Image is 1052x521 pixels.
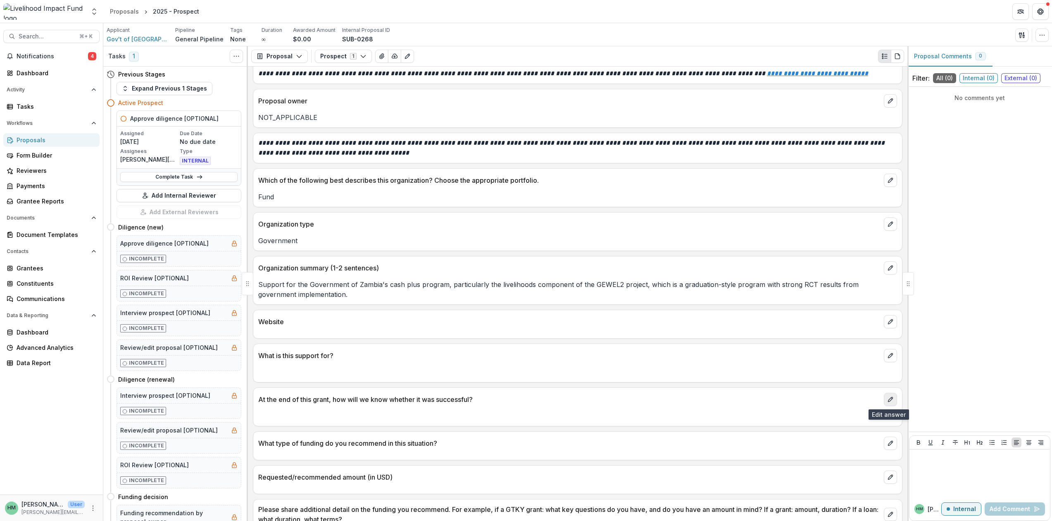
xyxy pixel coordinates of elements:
span: 4 [88,52,96,60]
h5: Approve diligence [OPTIONAL] [130,114,219,123]
span: Search... [19,33,74,40]
a: Proposals [3,133,100,147]
button: Search... [3,30,100,43]
div: Grantee Reports [17,197,93,206]
p: Proposal owner [258,96,881,106]
p: Organization type [258,219,881,229]
button: Italicize [938,437,948,447]
div: Constituents [17,279,93,288]
a: Grantees [3,261,100,275]
a: Proposals [107,5,142,17]
span: Notifications [17,53,88,60]
div: Tasks [17,102,93,111]
button: Notifications4 [3,50,100,63]
button: Align Center [1024,437,1034,447]
button: Expand Previous 1 Stages [117,82,212,95]
a: Dashboard [3,325,100,339]
button: Open Workflows [3,117,100,130]
h5: Review/edit proposal [OPTIONAL] [120,426,218,435]
p: Type [180,148,238,155]
button: Open Activity [3,83,100,96]
button: Open Contacts [3,245,100,258]
button: Strike [950,437,960,447]
span: 0 [979,53,982,59]
button: edit [884,437,897,450]
button: Proposal Comments [907,46,992,67]
p: [PERSON_NAME][EMAIL_ADDRESS][DOMAIN_NAME] [21,509,85,516]
h4: Active Prospect [118,98,163,107]
p: Pipeline [175,26,195,34]
a: Gov't of [GEOGRAPHIC_DATA] [107,35,169,43]
p: [PERSON_NAME] [928,505,941,514]
h5: Interview prospect [OPTIONAL] [120,308,210,317]
div: Heidi McAnnally-Linz [916,507,923,511]
p: Which of the following best describes this organization? Choose the appropriate portfolio. [258,175,881,185]
p: [DATE] [120,137,178,146]
button: Edit as form [401,50,414,63]
div: Dashboard [17,69,93,77]
a: Reviewers [3,164,100,177]
button: Open Documents [3,211,100,225]
button: edit [884,315,897,328]
span: Workflows [7,120,88,126]
p: Tags [230,26,243,34]
button: Add Internal Reviewer [117,189,241,202]
p: $0.00 [293,35,311,43]
span: Contacts [7,249,88,254]
h5: Interview prospect [OPTIONAL] [120,391,210,400]
h3: Tasks [108,53,126,60]
p: Incomplete [129,359,164,367]
p: What type of funding do you recommend in this situation? [258,438,881,448]
p: [PERSON_NAME][GEOGRAPHIC_DATA] [120,155,178,164]
a: Form Builder [3,148,100,162]
a: Data Report [3,356,100,370]
span: 1 [129,52,139,62]
p: No due date [180,137,238,146]
a: Complete Task [120,172,238,182]
p: Support for the Government of Zambia's cash plus program, particularly the livelihoods component ... [258,280,897,299]
button: Underline [926,437,935,447]
p: What is this support for? [258,351,881,361]
p: Internal [953,506,976,513]
button: edit [884,393,897,406]
button: edit [884,94,897,108]
h5: ROI Review [OPTIONAL] [120,461,189,469]
span: External ( 0 ) [1001,73,1040,83]
p: Fund [258,192,897,202]
button: Open entity switcher [88,3,100,20]
a: Advanced Analytics [3,341,100,354]
h5: Review/edit proposal [OPTIONAL] [120,343,218,352]
p: Filter: [912,73,930,83]
button: Ordered List [999,437,1009,447]
span: Data & Reporting [7,313,88,318]
img: Livelihood Impact Fund logo [3,3,85,20]
h5: ROI Review [OPTIONAL] [120,274,189,282]
p: Incomplete [129,255,164,263]
button: Heading 1 [962,437,972,447]
div: Proposals [17,136,93,144]
p: Website [258,317,881,327]
h4: Previous Stages [118,70,165,79]
p: Organization summary (1-2 sentences) [258,263,881,273]
div: Advanced Analytics [17,343,93,352]
button: PDF view [891,50,904,63]
div: 2025 - Prospect [153,7,199,16]
p: Internal Proposal ID [342,26,390,34]
button: Get Help [1032,3,1049,20]
div: Data Report [17,358,93,367]
button: Add Comment [985,502,1045,516]
button: edit [884,508,897,521]
button: Plaintext view [878,50,891,63]
div: Form Builder [17,151,93,160]
p: Incomplete [129,477,164,484]
div: Document Templates [17,230,93,239]
button: Prospect1 [315,50,372,63]
button: Open Data & Reporting [3,309,100,322]
a: Communications [3,292,100,306]
a: Grantee Reports [3,194,100,208]
button: Add External Reviewers [117,206,241,219]
h4: Diligence (renewal) [118,375,175,384]
button: edit [884,261,897,275]
p: Incomplete [129,442,164,449]
p: None [230,35,246,43]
